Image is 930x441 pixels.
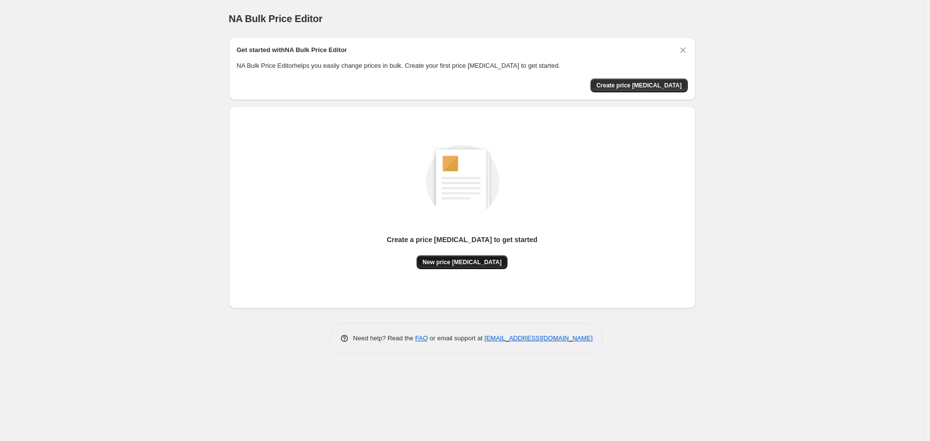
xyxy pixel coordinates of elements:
[596,82,682,89] span: Create price [MEDICAL_DATA]
[237,45,347,55] h2: Get started with NA Bulk Price Editor
[417,255,507,269] button: New price [MEDICAL_DATA]
[415,334,428,342] a: FAQ
[678,45,688,55] button: Dismiss card
[591,79,688,92] button: Create price change job
[428,334,484,342] span: or email support at
[229,13,323,24] span: NA Bulk Price Editor
[237,61,688,71] p: NA Bulk Price Editor helps you easily change prices in bulk. Create your first price [MEDICAL_DAT...
[387,235,537,245] p: Create a price [MEDICAL_DATA] to get started
[353,334,416,342] span: Need help? Read the
[423,258,502,266] span: New price [MEDICAL_DATA]
[484,334,592,342] a: [EMAIL_ADDRESS][DOMAIN_NAME]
